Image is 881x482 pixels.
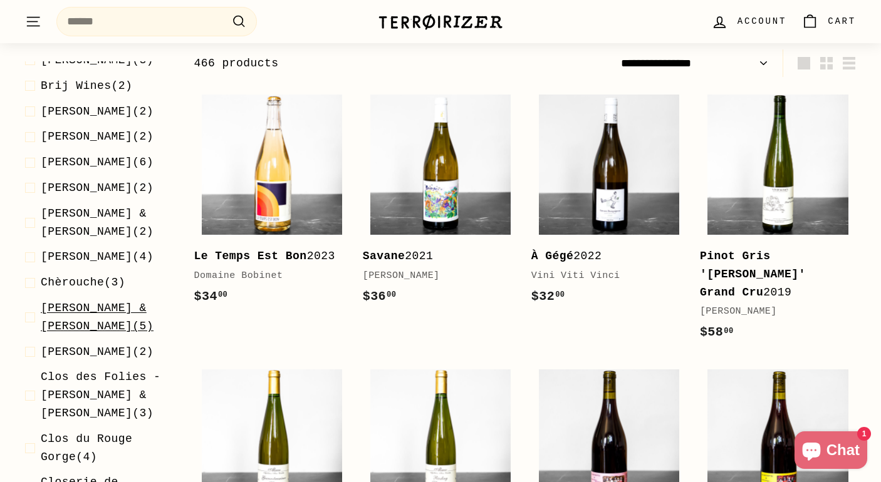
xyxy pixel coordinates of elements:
[531,289,565,304] span: $32
[555,290,565,299] sup: 00
[41,369,174,423] span: (3)
[41,205,174,241] span: (2)
[41,207,147,238] span: [PERSON_NAME] & [PERSON_NAME]
[791,431,871,472] inbox-online-store-chat: Shopify online store chat
[363,86,519,319] a: Savane2021[PERSON_NAME]
[724,327,733,336] sup: 00
[41,128,154,146] span: (2)
[41,430,174,466] span: (4)
[41,154,154,172] span: (6)
[704,3,794,40] a: Account
[41,179,154,197] span: (2)
[738,14,786,28] span: Account
[700,325,734,339] span: $58
[531,269,675,284] div: Vini Viti Vinci
[41,77,132,95] span: (2)
[41,346,132,358] span: [PERSON_NAME]
[700,247,843,301] div: 2019
[700,86,856,355] a: Pinot Gris '[PERSON_NAME]' Grand Cru2019[PERSON_NAME]
[41,156,132,169] span: [PERSON_NAME]
[41,251,132,264] span: [PERSON_NAME]
[363,247,506,265] div: 2021
[41,274,125,292] span: (3)
[194,269,338,284] div: Domaine Bobinet
[41,182,132,194] span: [PERSON_NAME]
[41,131,132,143] span: [PERSON_NAME]
[531,247,675,265] div: 2022
[194,250,307,262] b: Le Temps Est Bon
[194,54,525,73] div: 466 products
[41,343,154,361] span: (2)
[363,269,506,284] div: [PERSON_NAME]
[41,105,132,118] span: [PERSON_NAME]
[41,103,154,121] span: (2)
[700,304,843,319] div: [PERSON_NAME]
[194,86,350,319] a: Le Temps Est Bon2023Domaine Bobinet
[41,277,104,289] span: Chèrouche
[194,247,338,265] div: 2023
[41,249,154,267] span: (4)
[387,290,396,299] sup: 00
[794,3,863,40] a: Cart
[41,54,132,66] span: [PERSON_NAME]
[41,79,112,92] span: Brij Wines
[363,289,397,304] span: $36
[194,289,228,304] span: $34
[828,14,856,28] span: Cart
[41,371,160,420] span: Clos des Folies - [PERSON_NAME] & [PERSON_NAME]
[41,433,132,463] span: Clos du Rouge Gorge
[218,290,227,299] sup: 00
[531,250,574,262] b: À Gégé
[700,250,806,299] b: Pinot Gris '[PERSON_NAME]' Grand Cru
[363,250,405,262] b: Savane
[531,86,687,319] a: À Gégé2022Vini Viti Vinci
[41,299,174,336] span: (5)
[41,302,147,332] span: [PERSON_NAME] & [PERSON_NAME]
